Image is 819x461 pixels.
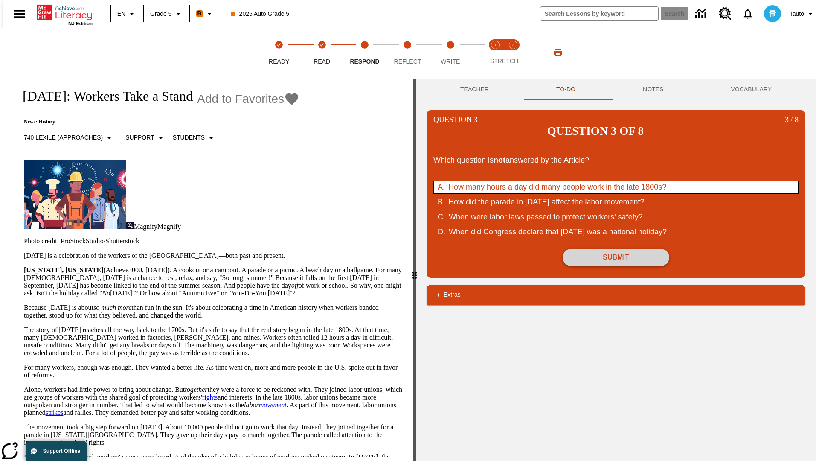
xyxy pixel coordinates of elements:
button: Reflect step 4 of 5 [383,29,432,76]
span: 2025 Auto Grade 5 [231,9,290,18]
div: When did Congress declare that [DATE] was a national holiday? [449,226,773,238]
button: Respond step 3 of 5 [340,29,389,76]
span: Ready [269,58,289,65]
em: so much more [93,304,131,311]
p: Because [DATE] is about than fun in the sun. It's about celebrating a time in American history wh... [24,304,403,319]
button: Teacher [427,79,523,100]
button: Open side menu [7,1,32,26]
input: search field [540,7,658,20]
a: movement [259,401,287,408]
img: A banner with a blue background shows an illustrated row of diverse men and women dressed in clot... [24,160,126,229]
p: Support [125,133,154,142]
button: NOTES [609,79,697,100]
span: Grade 5 [150,9,172,18]
button: Grade: Grade 5, Select a grade [147,6,187,21]
span: C . [438,211,445,223]
p: Question [433,115,478,148]
a: Data Center [690,2,714,26]
strong: [US_STATE], [US_STATE] [24,266,103,274]
em: labor [244,401,287,408]
button: Ready(Step completed) step 1 of 5 [254,29,304,76]
p: [DATE] is a celebration of the workers of the [GEOGRAPHIC_DATA]—both past and present. [24,252,403,260]
button: Support Offline [26,441,87,461]
p: Extras [444,290,461,299]
p: Alone, workers had little power to bring about change. But they were a force to be reckoned with.... [24,386,403,417]
a: rights [202,394,218,401]
p: For many workers, enough was enough. They wanted a better life. As time went on, more and more pe... [24,364,403,379]
em: No [102,289,110,297]
span: Magnify [134,223,157,230]
button: Select Student [169,130,220,146]
em: together [185,386,207,393]
button: Select a new avatar [759,3,786,25]
span: B . [438,196,445,208]
span: Reflect [394,58,421,65]
a: Notifications [737,3,759,25]
button: Select Lexile, 740 Lexile (Approaches) [20,130,118,146]
a: strikes [46,409,64,416]
span: 3 [785,115,789,124]
span: A . [438,181,445,193]
span: B [197,8,202,19]
button: Add to Favorites - Labor Day: Workers Take a Stand [197,91,299,106]
button: Read(Step completed) step 2 of 5 [297,29,346,76]
button: Scaffolds, Support [122,130,169,146]
strong: not [494,156,505,164]
span: 3 [472,115,478,124]
span: Tauto [790,9,804,18]
div: How many hours a day did many people work in the late 1800s? [448,181,773,193]
h2: Question 3 of 8 [547,125,644,138]
button: Boost Class color is orange. Change class color [193,6,218,21]
div: Press Enter or Spacebar and then press right and left arrow keys to move the slider [413,79,416,461]
button: TO-DO [523,79,609,100]
span: STRETCH [490,58,518,64]
button: VOCABULARY [697,79,805,100]
div: Home [37,3,93,26]
div: How did the parade in [DATE] affect the labor movement? [448,196,773,208]
span: NJ Edition [68,21,93,26]
text: 1 [494,43,496,47]
p: 740 Lexile (Approaches) [24,133,103,142]
button: Stretch Respond step 2 of 2 [501,29,526,76]
button: Write step 5 of 5 [426,29,475,76]
span: D . [438,226,445,238]
p: (Achieve3000, [DATE]). A cookout or a campout. A parade or a picnic. A beach day or a ballgame. F... [24,266,403,297]
a: Resource Center, Will open in new tab [714,2,737,25]
span: Read [314,58,330,65]
span: Add to Favorites [197,92,284,106]
div: When were labor laws passed to protect workers' safety? [449,211,773,223]
h1: [DATE]: Workers Take a Stand [14,88,193,104]
span: / [790,115,793,124]
em: off [291,282,299,289]
div: Extras [427,285,805,305]
p: Photo credit: ProStockStudio/Shutterstock [24,237,403,245]
text: 2 [512,43,514,47]
button: Print [544,45,572,60]
img: avatar image [764,5,781,22]
p: Students [173,133,205,142]
span: Magnify [157,223,181,230]
p: 8 [785,115,799,148]
p: Which question is answered by the Article? [433,155,799,166]
button: Profile/Settings [786,6,819,21]
button: Submit [563,249,669,266]
div: Instructional Panel Tabs [427,79,805,100]
p: News: History [14,119,299,125]
span: Support Offline [43,448,80,454]
button: Language: EN, Select a language [113,6,141,21]
span: Write [441,58,460,65]
div: activity [416,79,816,461]
p: The movement took a big step forward on [DATE]. About 10,000 people did not go to work that day. ... [24,423,403,446]
span: EN [117,9,125,18]
div: reading [3,79,413,457]
button: Stretch Read step 1 of 2 [483,29,508,76]
img: Magnify [126,222,134,229]
span: Respond [350,58,379,65]
p: The story of [DATE] reaches all the way back to the 1700s. But it's safe to say that the real sto... [24,326,403,357]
